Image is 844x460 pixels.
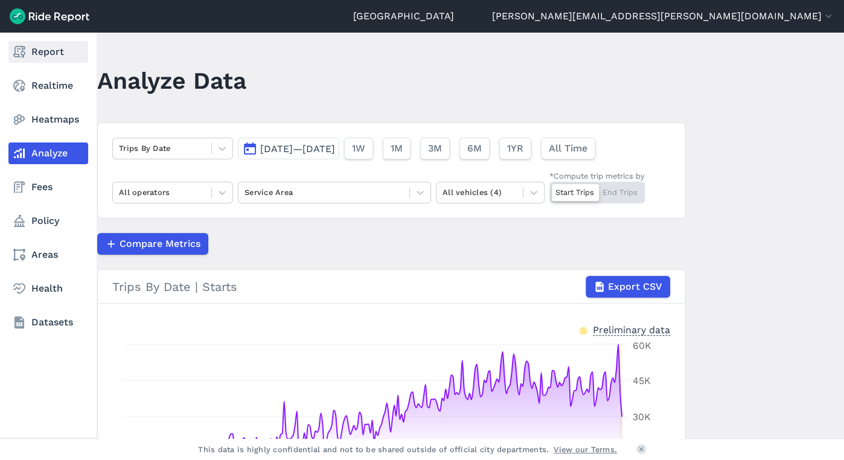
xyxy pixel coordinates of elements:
button: 3M [420,138,450,159]
a: Fees [8,176,88,198]
button: [DATE]—[DATE] [238,138,339,159]
a: Policy [8,210,88,232]
button: [PERSON_NAME][EMAIL_ADDRESS][PERSON_NAME][DOMAIN_NAME] [492,9,834,24]
button: 1W [344,138,373,159]
div: Preliminary data [593,323,670,336]
a: Analyze [8,142,88,164]
span: 3M [428,141,442,156]
button: Export CSV [586,276,670,298]
span: Compare Metrics [120,237,200,251]
span: 6M [467,141,482,156]
span: 1YR [507,141,523,156]
a: [GEOGRAPHIC_DATA] [353,9,454,24]
tspan: 45K [633,375,651,386]
a: Datasets [8,311,88,333]
button: All Time [541,138,595,159]
span: [DATE]—[DATE] [260,143,335,155]
a: View our Terms. [554,444,617,455]
tspan: 60K [633,340,651,351]
span: 1W [352,141,365,156]
a: Areas [8,244,88,266]
div: Trips By Date | Starts [112,276,670,298]
tspan: 30K [633,411,651,423]
img: Ride Report [10,8,89,24]
h1: Analyze Data [97,64,246,97]
a: Heatmaps [8,109,88,130]
span: All Time [549,141,587,156]
button: 1M [383,138,411,159]
a: Health [8,278,88,299]
button: 6M [459,138,490,159]
a: Report [8,41,88,63]
button: 1YR [499,138,531,159]
a: Realtime [8,75,88,97]
button: Compare Metrics [97,233,208,255]
div: *Compute trip metrics by [549,170,645,182]
span: Export CSV [608,280,662,294]
span: 1M [391,141,403,156]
